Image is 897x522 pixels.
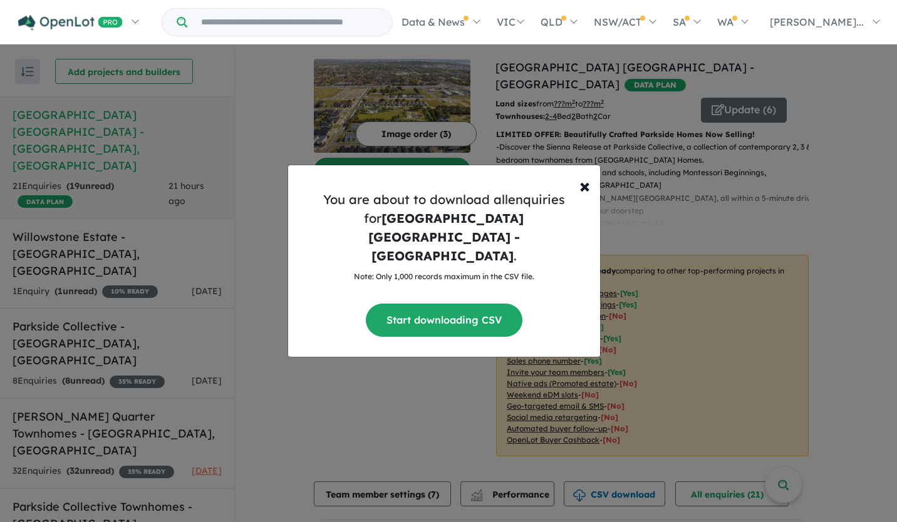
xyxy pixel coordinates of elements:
[366,304,522,337] button: Start downloading CSV
[298,270,590,283] p: Note: Only 1,000 records maximum in the CSV file.
[368,210,524,264] strong: [GEOGRAPHIC_DATA] [GEOGRAPHIC_DATA] - [GEOGRAPHIC_DATA]
[190,9,390,36] input: Try estate name, suburb, builder or developer
[579,173,590,198] span: ×
[18,15,123,31] img: Openlot PRO Logo White
[298,190,590,265] h5: You are about to download all enquiries for .
[770,16,864,28] span: [PERSON_NAME]...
